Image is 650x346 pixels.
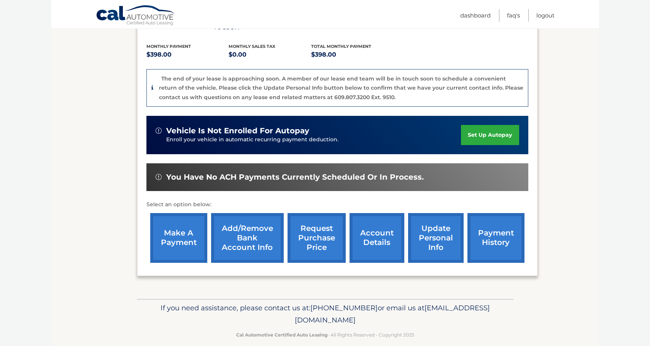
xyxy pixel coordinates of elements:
[159,75,523,101] p: The end of your lease is approaching soon. A member of our lease end team will be in touch soon t...
[311,49,394,60] p: $398.00
[467,213,524,263] a: payment history
[408,213,464,263] a: update personal info
[310,303,378,312] span: [PHONE_NUMBER]
[211,213,284,263] a: Add/Remove bank account info
[350,213,404,263] a: account details
[166,136,461,144] p: Enroll your vehicle in automatic recurring payment deduction.
[150,213,207,263] a: make a payment
[311,44,371,49] span: Total Monthly Payment
[166,172,424,182] span: You have no ACH payments currently scheduled or in process.
[507,9,520,22] a: FAQ's
[460,9,491,22] a: Dashboard
[229,49,311,60] p: $0.00
[229,44,275,49] span: Monthly sales Tax
[142,331,509,339] p: - All Rights Reserved - Copyright 2025
[166,126,309,136] span: vehicle is not enrolled for autopay
[156,174,162,180] img: alert-white.svg
[236,332,327,338] strong: Cal Automotive Certified Auto Leasing
[146,44,191,49] span: Monthly Payment
[536,9,555,22] a: Logout
[461,125,519,145] a: set up autopay
[288,213,346,263] a: request purchase price
[146,49,229,60] p: $398.00
[142,302,509,326] p: If you need assistance, please contact us at: or email us at
[156,128,162,134] img: alert-white.svg
[146,200,528,209] p: Select an option below:
[96,5,176,27] a: Cal Automotive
